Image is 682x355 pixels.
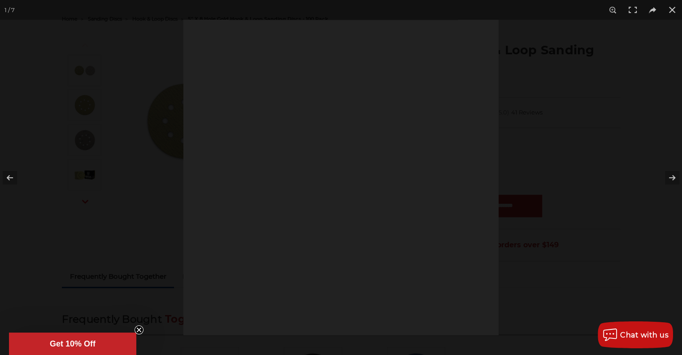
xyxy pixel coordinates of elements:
[135,325,143,334] button: Close teaser
[651,155,682,200] button: Next (arrow right)
[50,339,96,348] span: Get 10% Off
[9,333,136,355] div: Get 10% OffClose teaser
[620,331,669,339] span: Chat with us
[598,321,673,348] button: Chat with us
